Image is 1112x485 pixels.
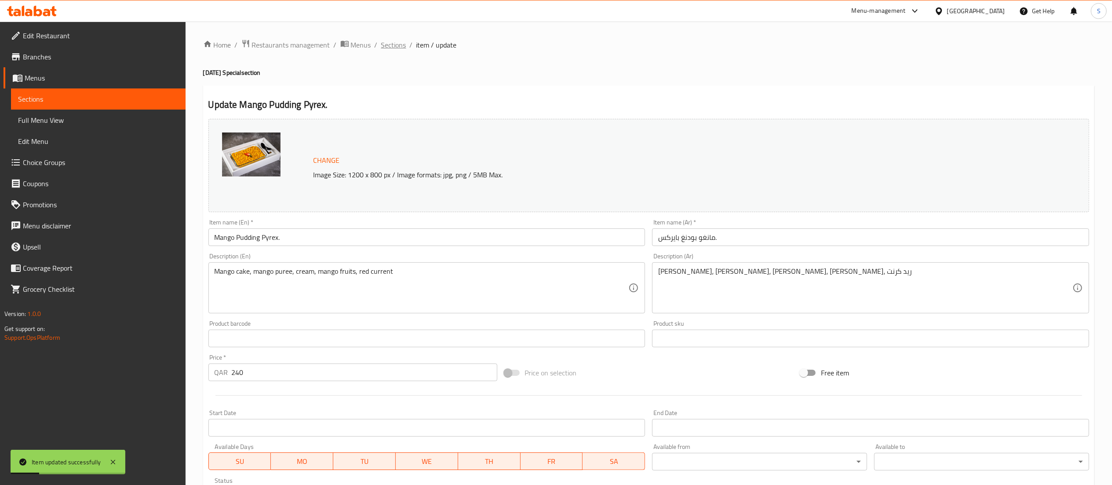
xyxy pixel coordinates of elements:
button: TH [458,452,521,470]
button: WE [396,452,458,470]
a: Menus [340,39,371,51]
input: Please enter product sku [652,330,1089,347]
input: Please enter product barcode [208,330,645,347]
a: Coupons [4,173,186,194]
span: Price on selection [525,367,577,378]
span: Branches [23,51,179,62]
a: Choice Groups [4,152,186,173]
span: Coverage Report [23,263,179,273]
div: Item updated successfully [32,457,101,467]
span: Restaurants management [252,40,330,50]
div: ​ [652,453,867,470]
a: Menu disclaimer [4,215,186,236]
span: Edit Restaurant [23,30,179,41]
a: Home [203,40,231,50]
a: Sections [381,40,406,50]
input: Enter name Ar [652,228,1089,246]
button: MO [271,452,333,470]
span: WE [399,455,455,468]
img: mmw_638762359666436258 [222,132,281,176]
nav: breadcrumb [203,39,1094,51]
span: Menus [351,40,371,50]
span: SA [586,455,642,468]
a: Full Menu View [11,110,186,131]
h2: Update Mango Pudding Pyrex. [208,98,1089,111]
span: Grocery Checklist [23,284,179,294]
a: Grocery Checklist [4,279,186,300]
li: / [334,40,337,50]
button: FR [521,452,583,470]
div: ​ [874,453,1089,470]
span: Change [314,154,340,167]
span: Choice Groups [23,157,179,168]
a: Edit Menu [11,131,186,152]
button: Change [310,151,343,169]
span: MO [274,455,330,468]
span: TU [337,455,392,468]
span: item / update [416,40,457,50]
span: SU [212,455,268,468]
span: Free item [821,367,849,378]
h4: [DATE] Special section [203,68,1094,77]
a: Promotions [4,194,186,215]
span: Get support on: [4,323,45,334]
span: 1.0.0 [27,308,41,320]
a: Branches [4,46,186,67]
textarea: [PERSON_NAME]، [PERSON_NAME]، [PERSON_NAME]، [PERSON_NAME]، ريد كرنت [658,267,1072,309]
span: Sections [18,94,179,104]
span: Edit Menu [18,136,179,147]
a: Upsell [4,236,186,257]
button: SA [583,452,645,470]
span: TH [462,455,517,468]
a: Support.OpsPlatform [4,332,60,343]
span: Version: [4,308,26,320]
a: Sections [11,88,186,110]
div: [GEOGRAPHIC_DATA] [947,6,1005,16]
div: Menu-management [852,6,906,16]
li: / [375,40,378,50]
span: Coupons [23,178,179,189]
button: TU [333,452,396,470]
span: Menus [25,73,179,83]
p: QAR [215,367,228,378]
a: Restaurants management [241,39,330,51]
span: FR [524,455,580,468]
span: S [1097,6,1101,16]
span: Promotions [23,199,179,210]
li: / [410,40,413,50]
span: Menu disclaimer [23,220,179,231]
span: Full Menu View [18,115,179,125]
button: SU [208,452,271,470]
input: Please enter price [232,364,497,381]
p: Image Size: 1200 x 800 px / Image formats: jpg, png / 5MB Max. [310,169,950,180]
span: Upsell [23,242,179,252]
a: Coverage Report [4,257,186,279]
a: Menus [4,67,186,88]
li: / [235,40,238,50]
textarea: Mango cake, mango puree, cream, mango fruits, red current [215,267,629,309]
a: Edit Restaurant [4,25,186,46]
input: Enter name En [208,228,645,246]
